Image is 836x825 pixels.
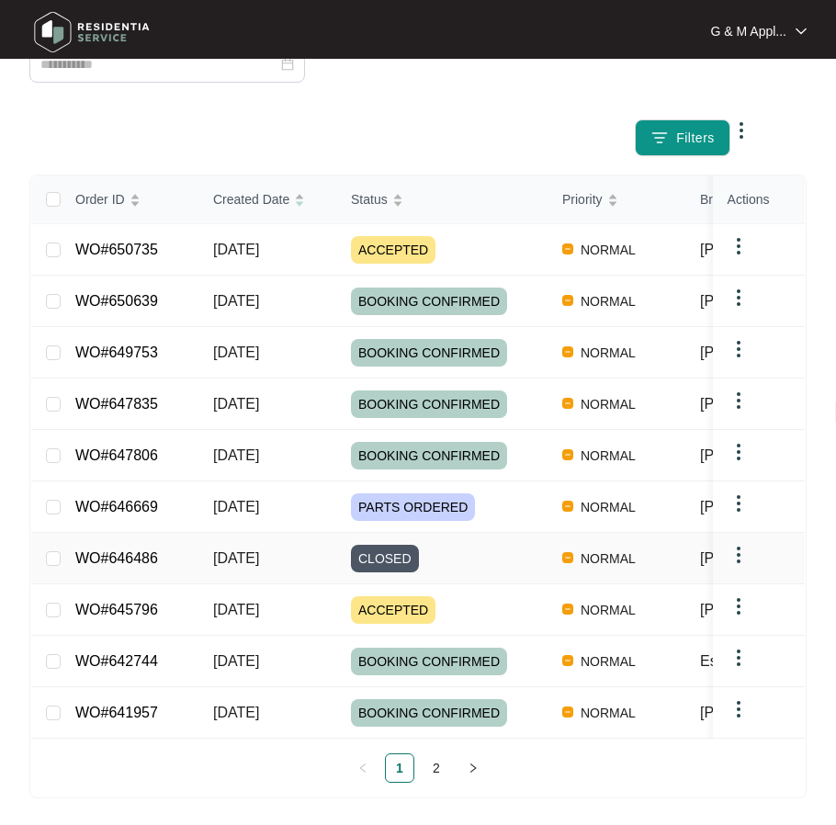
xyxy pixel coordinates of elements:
span: BOOKING CONFIRMED [351,648,507,675]
span: CLOSED [351,545,419,572]
span: NORMAL [573,650,643,672]
span: [DATE] [213,499,259,514]
a: WO#650735 [75,242,158,257]
span: PARTS ORDERED [351,493,475,521]
span: Priority [562,189,603,209]
li: 2 [422,753,451,783]
a: WO#646669 [75,499,158,514]
img: dropdown arrow [728,595,750,617]
span: [DATE] [213,396,259,412]
img: dropdown arrow [728,544,750,566]
span: [PERSON_NAME] [700,447,821,463]
a: 2 [423,754,450,782]
img: Vercel Logo [562,604,573,615]
span: NORMAL [573,290,643,312]
span: BOOKING CONFIRMED [351,390,507,418]
a: 1 [386,754,413,782]
img: Vercel Logo [562,295,573,306]
span: NORMAL [573,702,643,724]
span: [DATE] [213,602,259,617]
span: BOOKING CONFIRMED [351,339,507,367]
a: WO#647806 [75,447,158,463]
span: NORMAL [573,342,643,364]
img: Vercel Logo [562,552,573,563]
span: Filters [676,129,715,148]
p: G & M Appl... [711,22,786,40]
span: NORMAL [573,599,643,621]
a: WO#646486 [75,550,158,566]
img: dropdown arrow [728,441,750,463]
button: left [348,753,378,783]
span: [PERSON_NAME] [700,293,821,309]
span: Brand [700,189,734,209]
img: filter icon [650,129,669,147]
span: [PERSON_NAME] [700,550,821,566]
img: dropdown arrow [728,287,750,309]
span: NORMAL [573,548,643,570]
img: dropdown arrow [796,27,807,36]
img: dropdown arrow [730,119,752,141]
span: [DATE] [213,653,259,669]
span: NORMAL [573,445,643,467]
img: residentia service logo [28,5,156,60]
img: Vercel Logo [562,243,573,254]
span: [PERSON_NAME] [700,499,821,514]
span: [DATE] [213,293,259,309]
span: Status [351,189,388,209]
span: Created Date [213,189,289,209]
span: Esatto [700,653,741,669]
img: dropdown arrow [728,390,750,412]
span: left [357,763,368,774]
a: WO#642744 [75,653,158,669]
img: dropdown arrow [728,647,750,669]
li: Next Page [458,753,488,783]
span: ACCEPTED [351,596,435,624]
img: Vercel Logo [562,398,573,409]
span: [DATE] [213,705,259,720]
img: Vercel Logo [562,346,573,357]
th: Status [336,175,548,224]
span: BOOKING CONFIRMED [351,288,507,315]
span: [DATE] [213,550,259,566]
th: Actions [713,175,805,224]
span: NORMAL [573,496,643,518]
button: filter iconFilters [635,119,730,156]
span: BOOKING CONFIRMED [351,699,507,727]
img: Vercel Logo [562,449,573,460]
img: dropdown arrow [728,338,750,360]
li: Previous Page [348,753,378,783]
img: Vercel Logo [562,501,573,512]
img: Vercel Logo [562,655,573,666]
button: right [458,753,488,783]
img: Vercel Logo [562,706,573,718]
span: NORMAL [573,393,643,415]
span: [PERSON_NAME] [700,396,821,412]
th: Brand [685,175,821,224]
th: Order ID [61,175,198,224]
a: WO#649753 [75,345,158,360]
th: Priority [548,175,685,224]
img: dropdown arrow [728,235,750,257]
span: [PERSON_NAME] [700,345,821,360]
img: dropdown arrow [728,698,750,720]
span: Order ID [75,189,125,209]
span: NORMAL [573,239,643,261]
span: ACCEPTED [351,236,435,264]
img: dropdown arrow [728,492,750,514]
span: [DATE] [213,345,259,360]
span: BOOKING CONFIRMED [351,442,507,469]
a: WO#650639 [75,293,158,309]
span: [DATE] [213,447,259,463]
a: WO#641957 [75,705,158,720]
span: [DATE] [213,242,259,257]
a: WO#645796 [75,602,158,617]
span: [PERSON_NAME] [700,602,821,617]
span: [PERSON_NAME] [700,705,821,720]
a: WO#647835 [75,396,158,412]
span: right [468,763,479,774]
span: [PERSON_NAME] [700,242,821,257]
li: 1 [385,753,414,783]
